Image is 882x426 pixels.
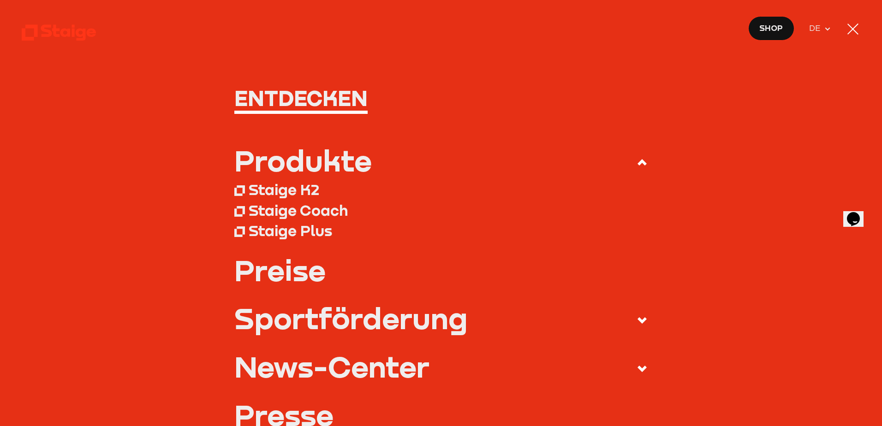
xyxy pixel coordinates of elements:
[748,16,794,41] a: Shop
[234,303,468,332] div: Sportförderung
[843,199,873,227] iframe: chat widget
[234,179,648,200] a: Staige K2
[249,201,348,219] div: Staige Coach
[234,255,648,284] a: Preise
[249,221,332,239] div: Staige Plus
[249,180,319,198] div: Staige K2
[809,22,824,35] span: DE
[234,352,429,381] div: News-Center
[234,220,648,241] a: Staige Plus
[234,200,648,220] a: Staige Coach
[234,146,372,175] div: Produkte
[759,22,783,35] span: Shop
